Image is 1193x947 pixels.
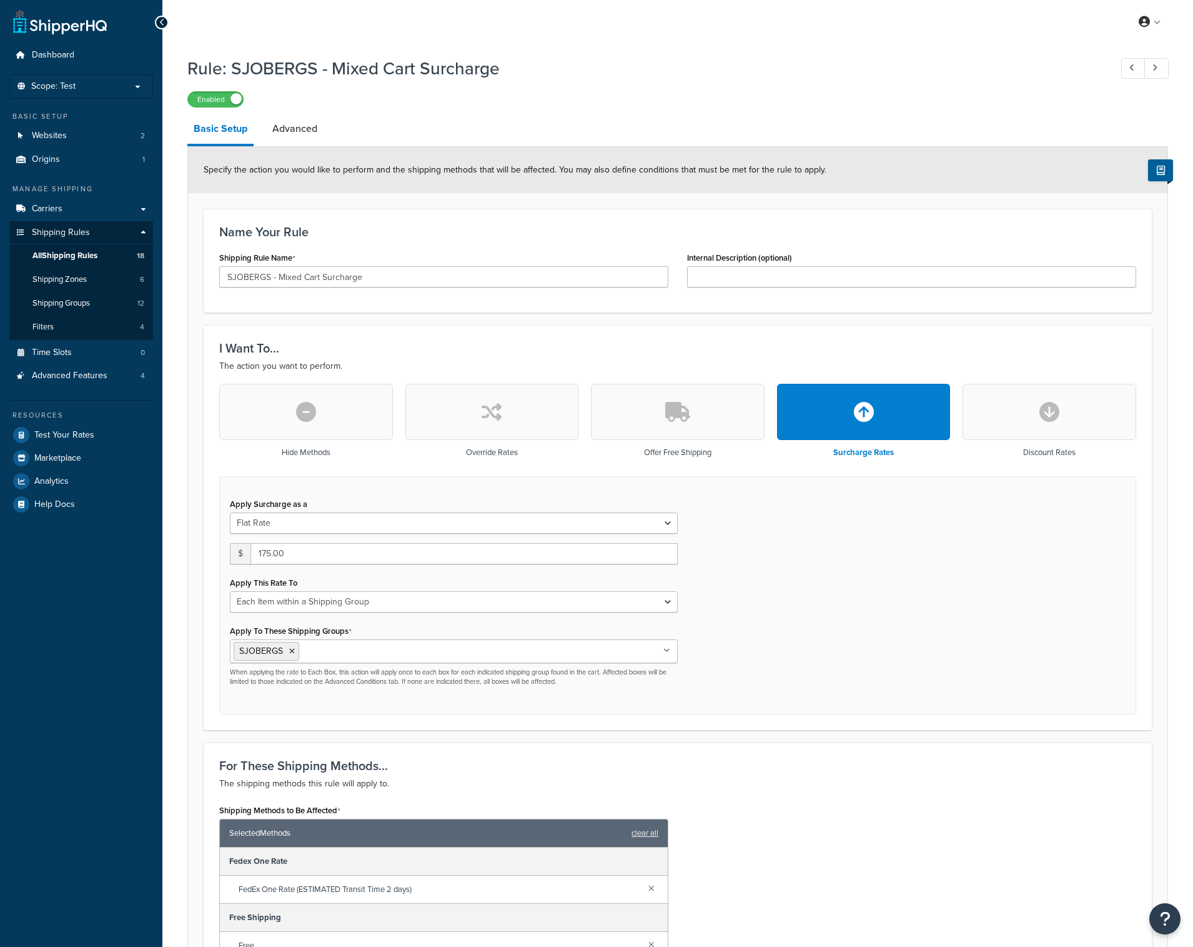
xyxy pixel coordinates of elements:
button: Open Resource Center [1149,903,1181,934]
a: Analytics [9,470,153,493]
span: Advanced Features [32,371,107,381]
h3: Override Rates [466,448,518,457]
a: Time Slots0 [9,341,153,364]
span: Help Docs [34,499,75,510]
span: FedEx One Rate (ESTIMATED Transit Time 2 days) [239,881,638,898]
li: Time Slots [9,341,153,364]
a: Shipping Zones6 [9,268,153,291]
h3: Surcharge Rates [833,448,894,457]
span: 1 [142,154,145,165]
h3: For These Shipping Methods... [219,759,1136,773]
span: Specify the action you would like to perform and the shipping methods that will be affected. You ... [204,163,826,176]
span: Filters [32,322,54,333]
button: Show Help Docs [1148,159,1173,181]
a: Next Record [1144,58,1169,79]
li: Shipping Zones [9,268,153,291]
li: Shipping Rules [9,221,153,340]
span: Origins [32,154,60,165]
span: Shipping Rules [32,228,90,238]
a: Test Your Rates [9,424,153,446]
span: 0 [141,348,145,358]
div: Free Shipping [220,904,668,932]
div: Fedex One Rate [220,848,668,876]
span: Shipping Zones [32,274,87,285]
span: 4 [140,322,144,333]
span: Carriers [32,204,62,214]
a: Shipping Groups12 [9,292,153,315]
a: Dashboard [9,44,153,67]
li: Websites [9,124,153,148]
div: Resources [9,410,153,421]
li: Shipping Groups [9,292,153,315]
a: Marketplace [9,447,153,469]
span: 12 [137,298,144,309]
span: 2 [141,131,145,141]
h3: Discount Rates [1023,448,1076,457]
label: Apply To These Shipping Groups [230,626,352,636]
span: All Shipping Rules [32,251,97,261]
a: Origins1 [9,148,153,171]
a: Filters4 [9,316,153,339]
label: Apply This Rate To [230,578,297,588]
a: Help Docs [9,493,153,516]
span: $ [230,543,250,564]
p: When applying the rate to Each Box, this action will apply once to each box for each indicated sh... [230,668,678,687]
a: Shipping Rules [9,221,153,244]
a: Advanced [266,114,324,144]
span: Selected Methods [229,824,625,842]
label: Internal Description (optional) [687,253,792,263]
a: Previous Record [1121,58,1146,79]
span: Websites [32,131,67,141]
h3: I Want To... [219,341,1136,355]
p: The shipping methods this rule will apply to. [219,776,1136,791]
li: Filters [9,316,153,339]
a: Advanced Features4 [9,364,153,388]
span: Time Slots [32,348,72,358]
a: AllShipping Rules18 [9,244,153,268]
li: Origins [9,148,153,171]
span: Analytics [34,476,69,487]
span: 18 [137,251,144,261]
span: 6 [140,274,144,285]
a: Basic Setup [187,114,254,146]
h3: Name Your Rule [219,225,1136,239]
label: Shipping Rule Name [219,253,295,263]
h3: Offer Free Shipping [644,448,711,457]
div: Basic Setup [9,111,153,122]
a: Carriers [9,198,153,221]
label: Shipping Methods to Be Affected [219,806,340,816]
p: The action you want to perform. [219,359,1136,374]
a: Websites2 [9,124,153,148]
span: Dashboard [32,50,74,61]
span: SJOBERGS [239,644,283,658]
a: clear all [631,824,658,842]
span: Shipping Groups [32,298,90,309]
div: Manage Shipping [9,184,153,194]
h3: Hide Methods [282,448,330,457]
label: Apply Surcharge as a [230,499,307,509]
span: Test Your Rates [34,430,94,441]
li: Advanced Features [9,364,153,388]
span: 4 [141,371,145,381]
label: Enabled [188,92,243,107]
span: Marketplace [34,453,81,464]
span: Scope: Test [31,81,76,92]
h1: Rule: SJOBERGS - Mixed Cart Surcharge [187,56,1098,81]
